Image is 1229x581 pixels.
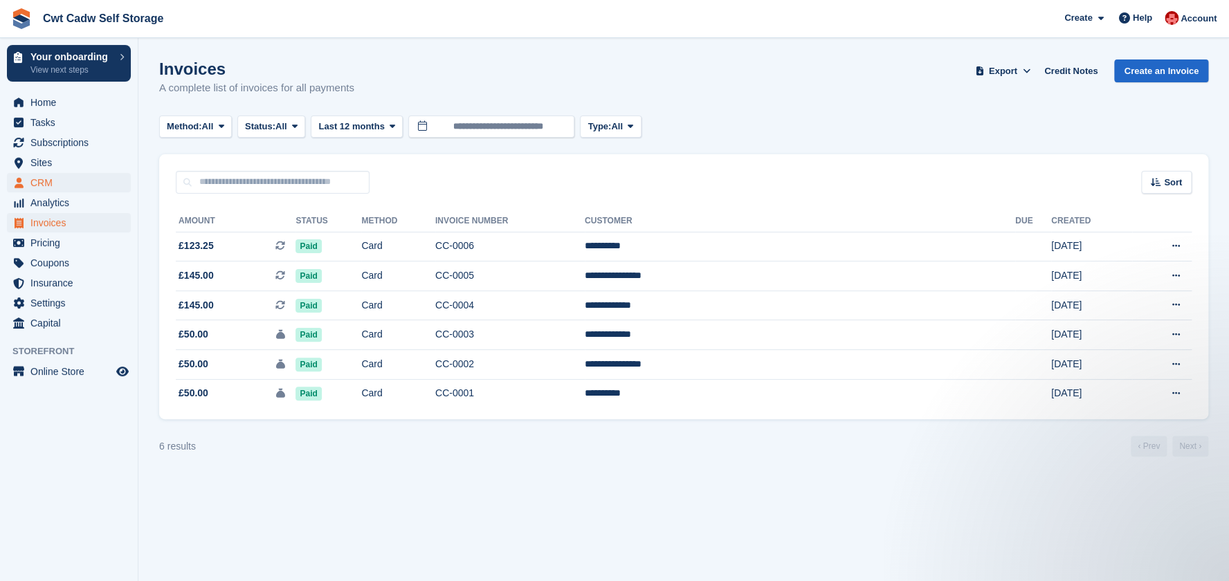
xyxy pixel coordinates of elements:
[361,350,435,380] td: Card
[435,350,585,380] td: CC-0002
[179,239,214,253] span: £123.25
[295,358,321,371] span: Paid
[1164,176,1182,190] span: Sort
[30,293,113,313] span: Settings
[11,8,32,29] img: stora-icon-8386f47178a22dfd0bd8f6a31ec36ba5ce8667c1dd55bd0f319d3a0aa187defe.svg
[176,210,295,232] th: Amount
[179,386,208,400] span: £50.00
[1051,320,1132,350] td: [DATE]
[311,116,403,138] button: Last 12 months
[30,193,113,212] span: Analytics
[275,120,287,133] span: All
[318,120,384,133] span: Last 12 months
[588,120,611,133] span: Type:
[179,268,214,283] span: £145.00
[989,64,1017,78] span: Export
[30,213,113,232] span: Invoices
[1051,210,1132,232] th: Created
[30,113,113,132] span: Tasks
[435,232,585,261] td: CC-0006
[30,133,113,152] span: Subscriptions
[7,173,131,192] a: menu
[30,253,113,273] span: Coupons
[30,173,113,192] span: CRM
[114,363,131,380] a: Preview store
[1051,379,1132,408] td: [DATE]
[1181,12,1217,26] span: Account
[361,290,435,320] td: Card
[1114,59,1208,82] a: Create an Invoice
[30,64,113,76] p: View next steps
[1131,436,1167,456] a: Previous
[7,93,131,112] a: menu
[7,233,131,252] a: menu
[30,362,113,381] span: Online Store
[7,133,131,152] a: menu
[295,387,321,400] span: Paid
[7,45,131,82] a: Your onboarding View next steps
[295,269,321,283] span: Paid
[1064,11,1092,25] span: Create
[1051,232,1132,261] td: [DATE]
[1051,290,1132,320] td: [DATE]
[611,120,623,133] span: All
[1133,11,1152,25] span: Help
[12,344,138,358] span: Storefront
[30,93,113,112] span: Home
[7,193,131,212] a: menu
[179,298,214,313] span: £145.00
[295,210,361,232] th: Status
[37,7,169,30] a: Cwt Cadw Self Storage
[7,273,131,293] a: menu
[295,328,321,342] span: Paid
[1128,436,1211,456] nav: Page
[7,153,131,172] a: menu
[1015,210,1051,232] th: Due
[30,313,113,333] span: Capital
[30,233,113,252] span: Pricing
[7,113,131,132] a: menu
[179,357,208,371] span: £50.00
[7,313,131,333] a: menu
[7,293,131,313] a: menu
[159,59,354,78] h1: Invoices
[361,261,435,291] td: Card
[435,290,585,320] td: CC-0004
[1039,59,1103,82] a: Credit Notes
[435,261,585,291] td: CC-0005
[361,379,435,408] td: Card
[295,299,321,313] span: Paid
[159,80,354,96] p: A complete list of invoices for all payments
[435,210,585,232] th: Invoice Number
[30,153,113,172] span: Sites
[361,232,435,261] td: Card
[30,273,113,293] span: Insurance
[1172,436,1208,456] a: Next
[435,379,585,408] td: CC-0001
[7,362,131,381] a: menu
[179,327,208,342] span: £50.00
[159,116,232,138] button: Method: All
[30,52,113,62] p: Your onboarding
[585,210,1015,232] th: Customer
[202,120,214,133] span: All
[7,253,131,273] a: menu
[295,239,321,253] span: Paid
[361,320,435,350] td: Card
[1051,261,1132,291] td: [DATE]
[237,116,305,138] button: Status: All
[580,116,641,138] button: Type: All
[361,210,435,232] th: Method
[245,120,275,133] span: Status:
[972,59,1033,82] button: Export
[1051,350,1132,380] td: [DATE]
[435,320,585,350] td: CC-0003
[7,213,131,232] a: menu
[1165,11,1178,25] img: Rhian Davies
[159,439,196,454] div: 6 results
[167,120,202,133] span: Method:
